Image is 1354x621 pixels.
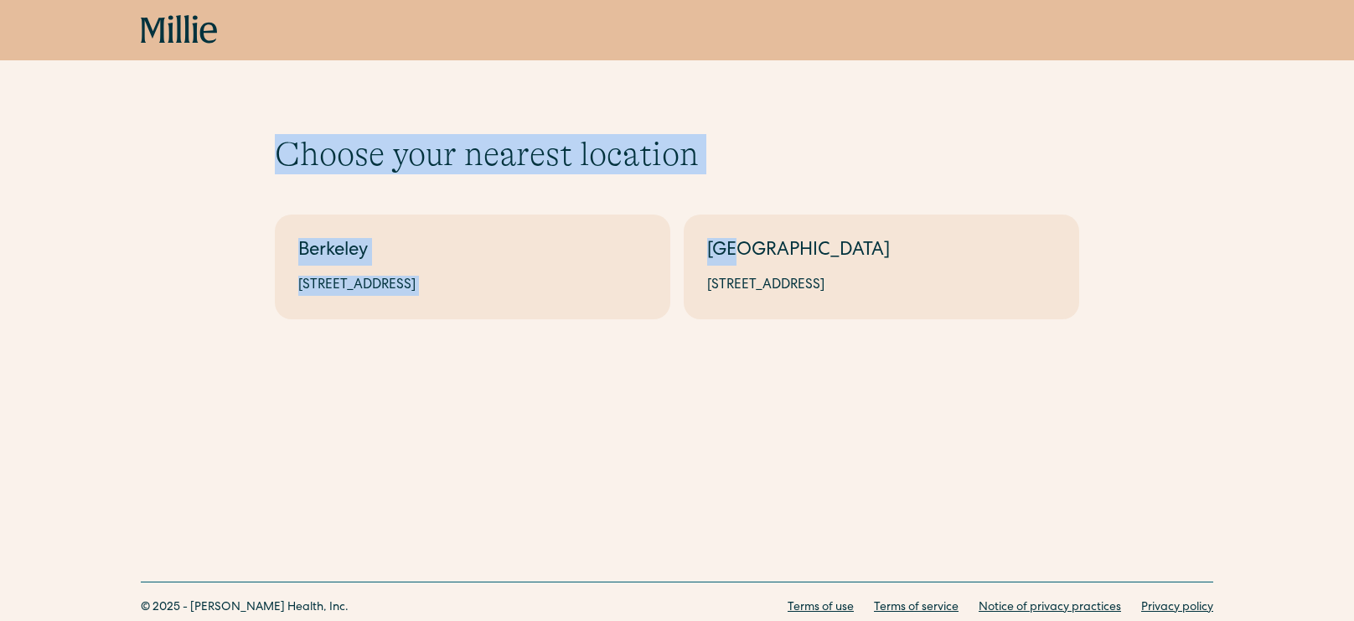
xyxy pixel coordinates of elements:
div: [STREET_ADDRESS] [298,276,647,296]
a: home [141,15,218,45]
div: Berkeley [298,238,647,266]
h1: Choose your nearest location [275,134,1079,174]
div: © 2025 - [PERSON_NAME] Health, Inc. [141,599,349,617]
a: Privacy policy [1141,599,1213,617]
a: Terms of service [874,599,959,617]
a: Terms of use [788,599,854,617]
a: Notice of privacy practices [979,599,1121,617]
a: Berkeley[STREET_ADDRESS] [275,215,670,319]
div: [GEOGRAPHIC_DATA] [707,238,1056,266]
div: [STREET_ADDRESS] [707,276,1056,296]
a: [GEOGRAPHIC_DATA][STREET_ADDRESS] [684,215,1079,319]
